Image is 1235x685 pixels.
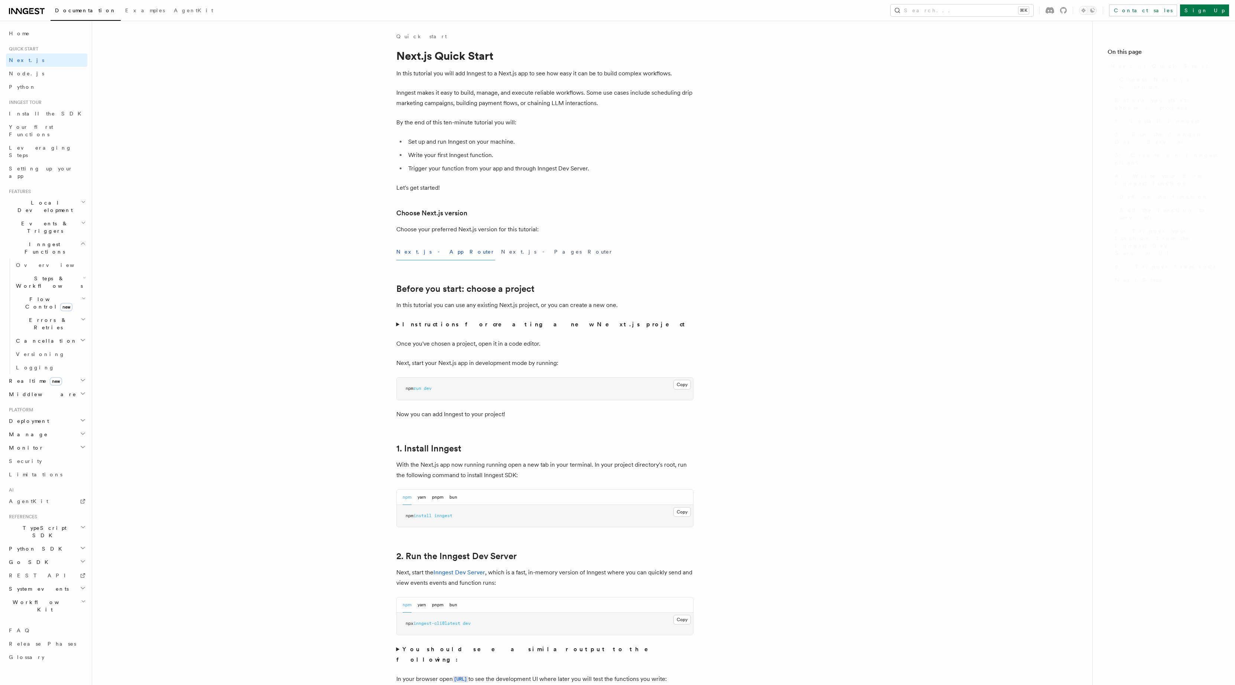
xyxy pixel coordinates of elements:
span: 6. Trigger from code [1115,263,1216,270]
span: Python [9,84,36,90]
button: TypeScript SDK [6,521,87,542]
a: Home [6,27,87,40]
p: In your browser open to see the development UI where later you will test the functions you write: [396,674,693,685]
span: Steps & Workflows [13,275,83,290]
a: Before you start: choose a project [1112,94,1220,114]
button: Middleware [6,388,87,401]
strong: You should see a similar output to the following: [396,646,659,663]
span: Examples [125,7,165,13]
a: Leveraging Steps [6,141,87,162]
a: Next Steps [1112,273,1220,287]
a: 2. Run the Inngest Dev Server [1112,128,1220,149]
span: Versioning [16,351,65,357]
span: Documentation [55,7,116,13]
button: pnpm [432,597,443,613]
a: Documentation [51,2,121,21]
a: 2. Run the Inngest Dev Server [396,551,517,561]
span: REST API [9,573,72,578]
a: 1. Install Inngest [1112,114,1220,128]
span: inngest-cli@latest [413,621,460,626]
a: 6. Trigger from code [1112,260,1220,273]
a: Inngest Dev Server [433,569,485,576]
button: Python SDK [6,542,87,555]
a: 4. Write your first Inngest function [1112,169,1220,190]
span: Features [6,189,31,195]
summary: You should see a similar output to the following: [396,644,693,665]
p: By the end of this ten-minute tutorial you will: [396,117,693,128]
span: npm [406,513,413,518]
button: Steps & Workflows [13,272,87,293]
a: 3. Create an Inngest client [1112,149,1220,169]
span: FAQ [9,627,33,633]
p: In this tutorial you can use any existing Next.js project, or you can create a new one. [396,300,693,310]
p: With the Next.js app now running running open a new tab in your terminal. In your project directo... [396,460,693,480]
span: Deployment [6,417,49,425]
li: Trigger your function from your app and through Inngest Dev Server. [406,163,693,174]
button: Deployment [6,414,87,428]
span: Local Development [6,199,81,214]
a: Add the function to serve() [1117,203,1220,224]
a: Next.js [6,53,87,67]
span: npx [406,621,413,626]
li: Set up and run Inngest on your machine. [406,137,693,147]
a: REST API [6,569,87,582]
span: AgentKit [9,498,48,504]
span: 5. Trigger your function from the Inngest Dev Server UI [1115,227,1220,257]
button: bun [449,490,457,505]
a: Python [6,80,87,94]
summary: Instructions for creating a new Next.js project [396,319,693,330]
kbd: ⌘K [1018,7,1029,14]
span: npm [406,386,413,391]
span: Realtime [6,377,62,385]
span: References [6,514,37,520]
p: Let's get started! [396,183,693,193]
a: Quick start [396,33,447,40]
a: 5. Trigger your function from the Inngest Dev Server UI [1112,224,1220,260]
a: Security [6,454,87,468]
span: TypeScript SDK [6,524,80,539]
span: 1. Install Inngest [1115,117,1199,125]
a: FAQ [6,624,87,637]
a: Limitations [6,468,87,481]
a: Examples [121,2,169,20]
button: bun [449,597,457,613]
span: Setting up your app [9,166,73,179]
a: Define the function [1117,190,1220,203]
a: Versioning [13,348,87,361]
span: Cancellation [13,337,77,345]
button: Copy [673,615,691,624]
p: Choose your preferred Next.js version for this tutorial: [396,224,693,235]
a: 1. Install Inngest [396,443,461,454]
span: Release Phases [9,641,76,647]
span: install [413,513,432,518]
span: Workflow Kit [6,598,81,613]
a: Glossary [6,650,87,664]
button: Monitor [6,441,87,454]
a: Release Phases [6,637,87,650]
span: Next Steps [1115,276,1161,284]
a: Your first Functions [6,120,87,141]
a: Logging [13,361,87,374]
span: Errors & Retries [13,316,81,331]
strong: Instructions for creating a new Next.js project [402,321,688,328]
span: Inngest Functions [6,241,80,255]
a: Choose Next.js version [396,208,467,218]
a: Overview [13,258,87,272]
span: dev [463,621,471,626]
p: In this tutorial you will add Inngest to a Next.js app to see how easy it can be to build complex... [396,68,693,79]
span: new [60,303,72,311]
span: new [50,377,62,385]
div: Inngest Functions [6,258,87,374]
span: Python SDK [6,545,66,552]
span: Monitor [6,444,44,451]
button: yarn [417,490,426,505]
h4: On this page [1108,48,1220,59]
button: Next.js - App Router [396,244,495,260]
span: AgentKit [174,7,213,13]
code: [URL] [453,676,468,682]
p: Next, start your Next.js app in development mode by running: [396,358,693,368]
a: Node.js [6,67,87,80]
span: Next.js [9,57,44,63]
span: 2. Run the Inngest Dev Server [1115,131,1220,146]
a: AgentKit [6,495,87,508]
